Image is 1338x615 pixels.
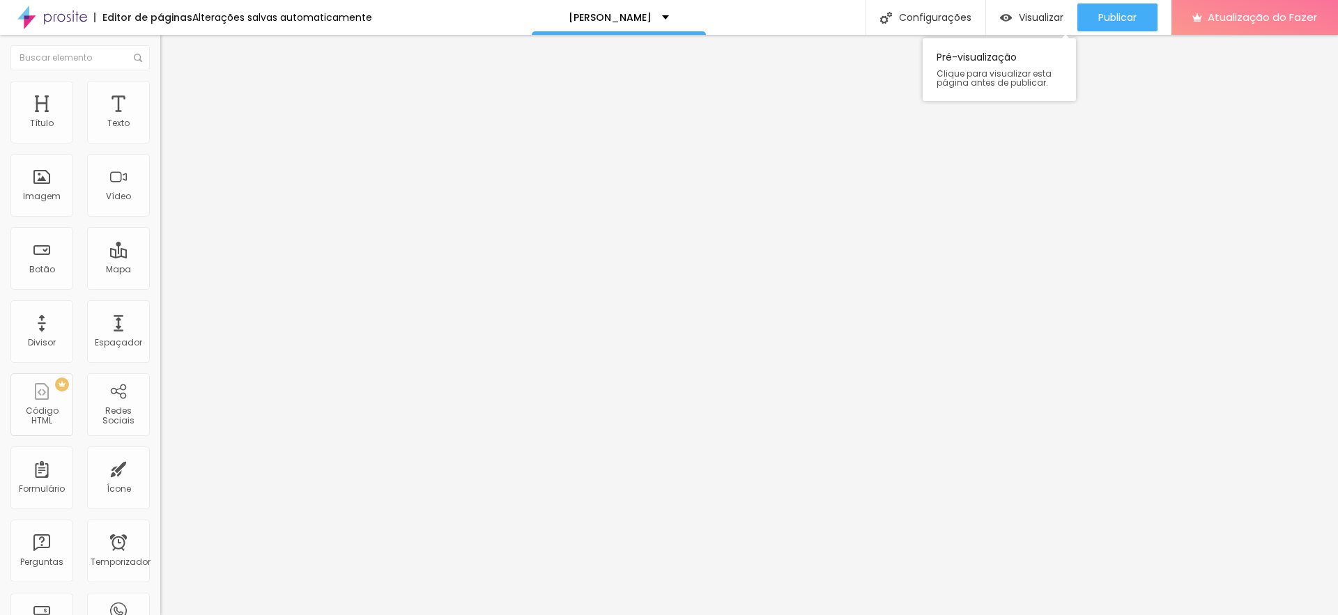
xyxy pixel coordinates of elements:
font: Publicar [1098,10,1137,24]
iframe: Editor [160,35,1338,615]
font: [PERSON_NAME] [569,10,652,24]
font: Alterações salvas automaticamente [192,10,372,24]
font: Divisor [28,336,56,348]
font: Texto [107,117,130,129]
font: Pré-visualização [937,50,1017,64]
img: view-1.svg [1000,12,1012,24]
font: Editor de páginas [102,10,192,24]
input: Buscar elemento [10,45,150,70]
font: Formulário [19,483,65,495]
font: Visualizar [1019,10,1063,24]
button: Visualizar [986,3,1077,31]
font: Atualização do Fazer [1208,10,1317,24]
font: Perguntas [20,556,63,568]
font: Espaçador [95,336,142,348]
font: Temporizador [91,556,151,568]
font: Imagem [23,190,61,202]
font: Ícone [107,483,131,495]
font: Vídeo [106,190,131,202]
font: Código HTML [26,405,59,426]
font: Botão [29,263,55,275]
img: Ícone [880,12,892,24]
font: Título [30,117,54,129]
font: Redes Sociais [102,405,134,426]
font: Configurações [899,10,971,24]
font: Mapa [106,263,131,275]
img: Ícone [134,54,142,62]
button: Publicar [1077,3,1158,31]
font: Clique para visualizar esta página antes de publicar. [937,68,1052,88]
